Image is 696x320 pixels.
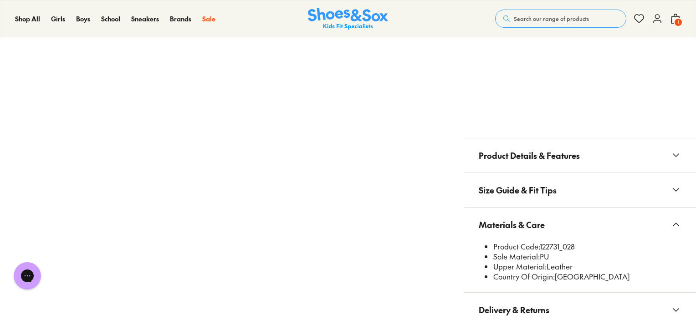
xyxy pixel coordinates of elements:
a: Boys [76,14,90,24]
img: SNS_Logo_Responsive.svg [308,8,388,30]
a: Brands [170,14,191,24]
a: Girls [51,14,65,24]
li: Leather [493,262,681,272]
span: Sale [202,14,215,23]
span: Size Guide & Fit Tips [479,177,557,203]
span: Search our range of products [514,15,589,23]
a: School [101,14,120,24]
button: 1 [670,9,681,29]
iframe: Gorgias live chat messenger [9,259,46,293]
button: Product Details & Features [464,138,696,173]
li: PU [493,252,681,262]
span: Materials & Care [479,211,545,238]
li: 122731_028 [493,242,681,252]
span: Sole Material: [493,251,540,261]
span: Product Code: [493,241,540,251]
a: Sneakers [131,14,159,24]
span: Girls [51,14,65,23]
span: Product Details & Features [479,142,580,169]
span: Upper Material: [493,261,547,271]
span: 1 [674,18,683,27]
span: Boys [76,14,90,23]
span: Country Of Origin: [493,271,555,281]
span: School [101,14,120,23]
a: Shoes & Sox [308,8,388,30]
a: Shop All [15,14,40,24]
button: Search our range of products [495,10,626,28]
li: [GEOGRAPHIC_DATA] [493,272,681,282]
span: Brands [170,14,191,23]
span: Shop All [15,14,40,23]
button: Size Guide & Fit Tips [464,173,696,207]
a: Sale [202,14,215,24]
button: Materials & Care [464,208,696,242]
span: Sneakers [131,14,159,23]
